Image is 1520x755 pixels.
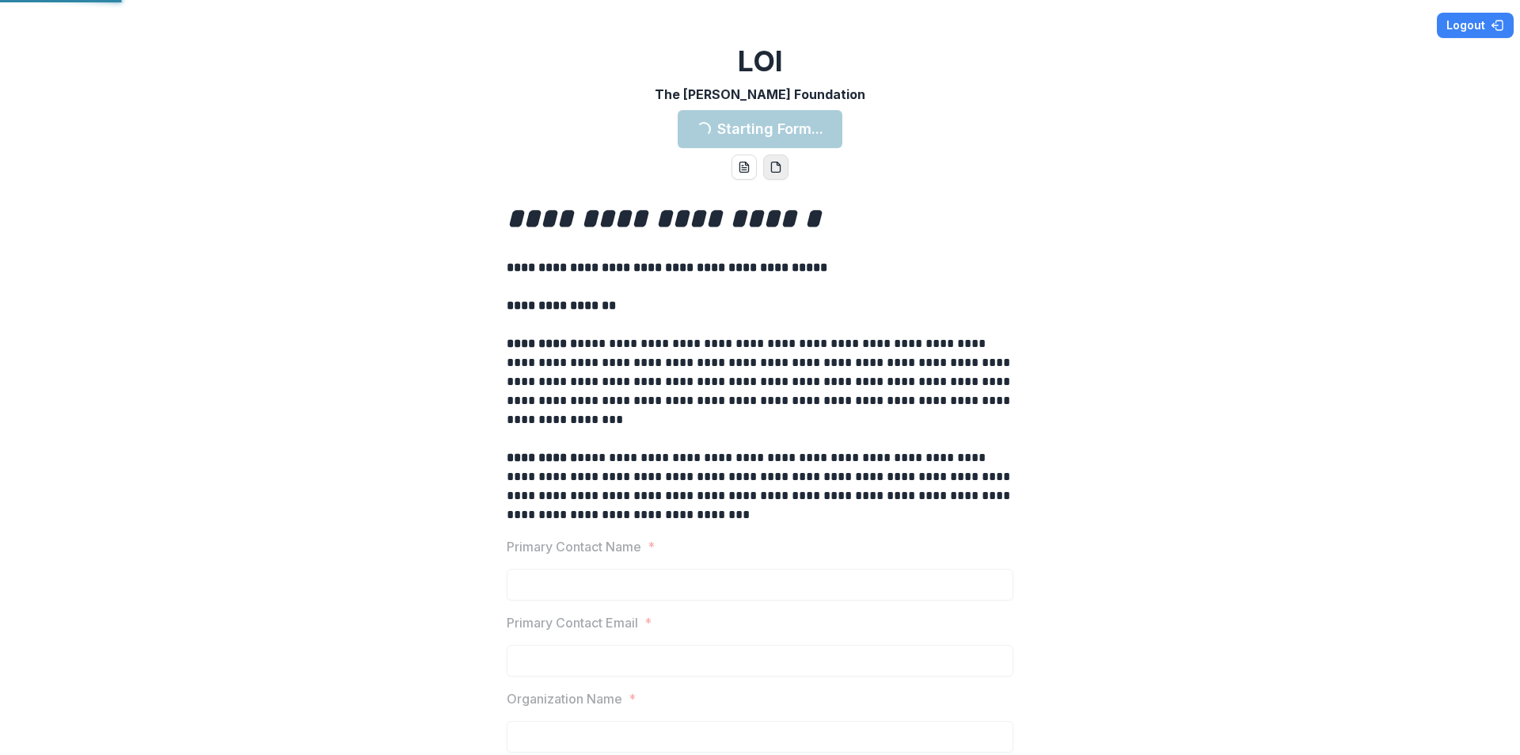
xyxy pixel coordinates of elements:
p: Organization Name [507,689,622,708]
button: word-download [731,154,757,180]
button: pdf-download [763,154,788,180]
p: The [PERSON_NAME] Foundation [655,85,865,104]
button: Starting Form... [678,110,842,148]
p: Primary Contact Name [507,537,641,556]
button: Logout [1437,13,1514,38]
h2: LOI [738,44,783,78]
p: Primary Contact Email [507,613,638,632]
